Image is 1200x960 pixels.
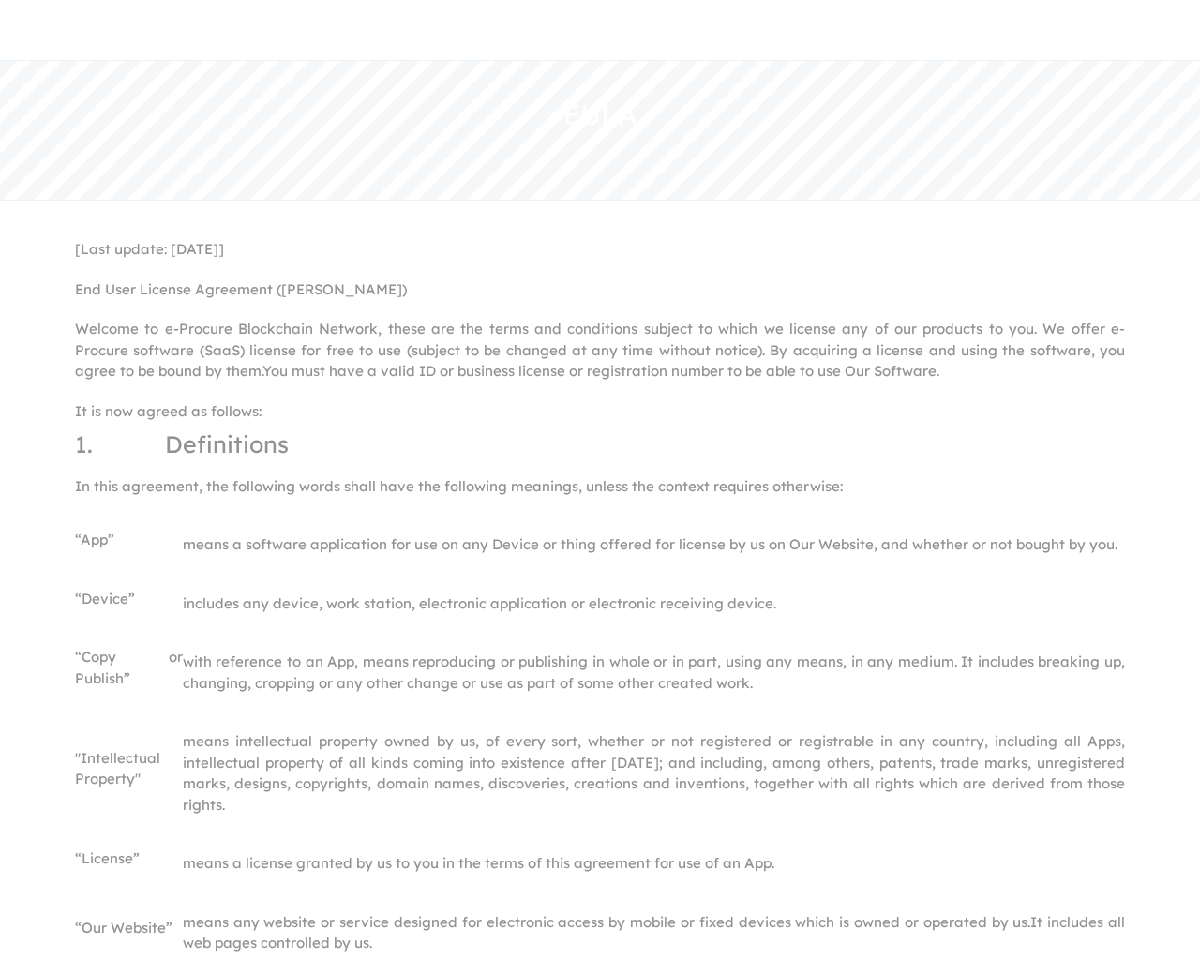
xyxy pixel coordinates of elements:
span: “Copy or Publish” [75,648,183,687]
span: with reference to an App, means reproducing or publishing in whole or in part, using any means, i... [183,652,1125,692]
span: In this agreement, the following words shall have the following meanings, unless the context requ... [75,477,843,495]
span: “License” [75,849,140,867]
span: "Intellectual Property" [75,749,160,788]
span: includes any device, work station, electronic application or electronic receiving device. [183,594,776,612]
span: [Last update: [DATE]] [75,240,224,258]
span: 1. [75,429,93,458]
h1: EULA [563,99,637,130]
span: End User License Agreement ([PERSON_NAME]) [75,280,407,298]
span: You must have a valid ID or business license or registration number to be able to use Our Software. [262,362,939,380]
span: means any website or service designed for electronic access by mobile or fixed devices which is o... [183,913,1028,931]
span: “Our Website” [75,919,172,937]
span: It is now agreed as follows: [75,402,262,420]
span: means a software application for use on any Device or thing offered for license by us on Our Webs... [183,535,1117,553]
span: Definitions [165,429,289,458]
span: “Device” [75,590,135,607]
span: means a license granted by us to you in the terms of this agreement for use of an App. [183,854,774,872]
span: means intellectual property owned by us, of every sort, whether or not registered or registrable ... [183,732,1125,814]
span: Welcome to e-Procure Blockchain Network, t [75,320,394,337]
span: “App” [75,531,114,548]
span: hese are the terms and conditions subject to which we license any of our products to you. We offe... [75,320,1125,380]
span: . [1027,913,1030,931]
